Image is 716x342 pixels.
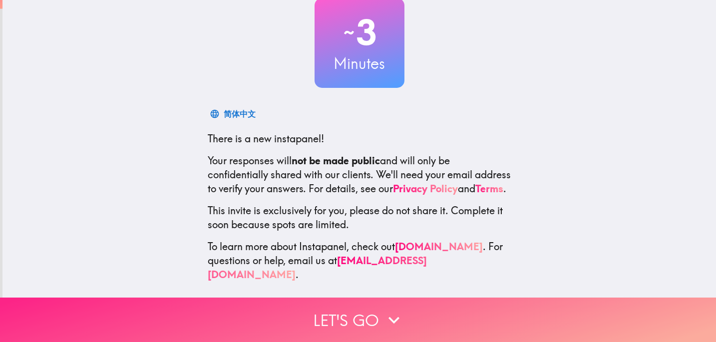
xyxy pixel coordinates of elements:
[315,12,404,53] h2: 3
[208,104,260,124] button: 简体中文
[393,182,458,195] a: Privacy Policy
[208,204,511,232] p: This invite is exclusively for you, please do not share it. Complete it soon because spots are li...
[342,17,356,47] span: ~
[208,132,324,145] span: There is a new instapanel!
[475,182,503,195] a: Terms
[208,154,511,196] p: Your responses will and will only be confidentially shared with our clients. We'll need your emai...
[208,240,511,282] p: To learn more about Instapanel, check out . For questions or help, email us at .
[224,107,256,121] div: 简体中文
[395,240,483,253] a: [DOMAIN_NAME]
[315,53,404,74] h3: Minutes
[208,254,427,281] a: [EMAIL_ADDRESS][DOMAIN_NAME]
[292,154,380,167] b: not be made public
